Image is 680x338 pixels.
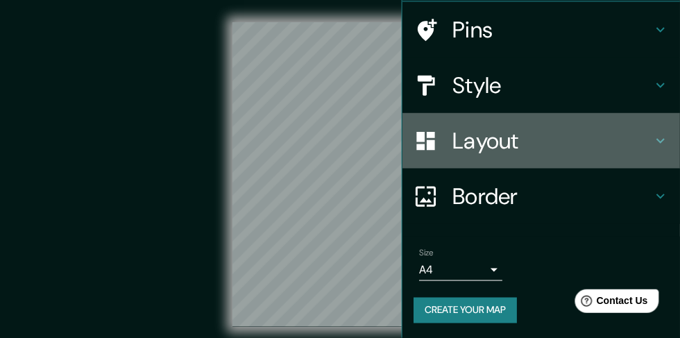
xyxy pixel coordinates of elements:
h4: Layout [452,127,652,155]
h4: Border [452,183,652,210]
div: Layout [402,113,680,169]
label: Size [419,247,434,259]
button: Create your map [414,298,517,323]
h4: Pins [452,16,652,44]
div: Border [402,169,680,224]
iframe: Help widget launcher [556,284,665,323]
h4: Style [452,71,652,99]
div: Pins [402,2,680,58]
div: A4 [419,259,502,281]
div: Style [402,58,680,113]
canvas: Map [232,22,448,327]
